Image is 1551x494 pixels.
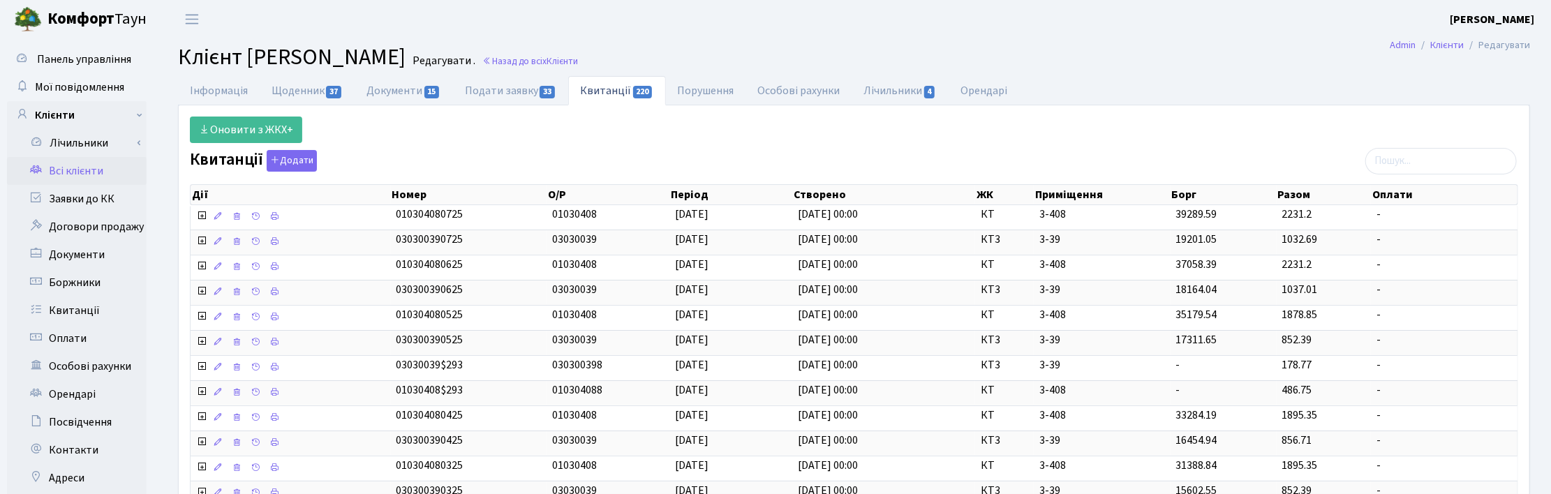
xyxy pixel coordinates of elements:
span: 33284.19 [1176,407,1217,423]
a: Документи [7,241,147,269]
a: Панель управління [7,45,147,73]
button: Переключити навігацію [175,8,209,31]
span: [DATE] 00:00 [798,282,858,297]
span: [DATE] [675,357,708,373]
span: 3-39 [1039,232,1165,248]
span: [DATE] 00:00 [798,307,858,322]
span: 39289.59 [1176,207,1217,222]
a: Інформація [178,76,260,105]
th: Разом [1277,185,1372,204]
a: Подати заявку [453,76,568,105]
span: 2231.2 [1282,207,1312,222]
span: 3-39 [1039,332,1165,348]
span: [DATE] [675,407,708,423]
a: Мої повідомлення [7,73,147,101]
span: [DATE] [675,433,708,448]
span: КТ3 [981,232,1028,248]
span: 03030039$293 [396,357,463,373]
span: Клієнти [547,54,578,68]
span: 3-408 [1039,207,1165,223]
b: [PERSON_NAME] [1450,12,1534,27]
span: [DATE] [675,307,708,322]
th: Дії [191,185,391,204]
a: Всі клієнти [7,157,147,185]
span: [DATE] 00:00 [798,458,858,473]
span: 178.77 [1282,357,1312,373]
span: - [1376,332,1512,348]
button: Квитанції [267,150,317,172]
a: Квитанції [7,297,147,324]
span: Панель управління [37,52,131,67]
label: Квитанції [190,150,317,172]
span: [DATE] 00:00 [798,257,858,272]
span: 03030039 [552,232,597,247]
span: [DATE] [675,458,708,473]
span: 01030408 [552,407,597,423]
span: КТ3 [981,282,1028,298]
a: Порушення [666,76,746,105]
span: 01030408$293 [396,382,463,398]
span: КТ3 [981,433,1028,449]
span: [DATE] 00:00 [798,357,858,373]
span: 030300390425 [396,433,463,448]
a: Квитанції [568,76,665,105]
a: Admin [1390,38,1416,52]
span: КТ [981,207,1028,223]
span: 010304080325 [396,458,463,473]
a: Додати [263,147,317,172]
th: Приміщення [1034,185,1171,204]
small: Редагувати . [410,54,475,68]
input: Пошук... [1365,148,1517,174]
span: - [1376,382,1512,398]
span: - [1376,458,1512,474]
span: 030300390725 [396,232,463,247]
th: О/Р [547,185,669,204]
th: Борг [1171,185,1277,204]
span: 19201.05 [1176,232,1217,247]
span: КТ [981,382,1028,398]
span: 1037.01 [1282,282,1318,297]
a: Контакти [7,436,147,464]
span: 1878.85 [1282,307,1318,322]
a: Особові рахунки [7,352,147,380]
a: Документи [355,76,452,105]
span: 486.75 [1282,382,1312,398]
a: Договори продажу [7,213,147,241]
span: 1895.35 [1282,407,1318,423]
nav: breadcrumb [1369,31,1551,60]
span: 3-408 [1039,458,1165,474]
span: 3-408 [1039,382,1165,398]
span: 030300390525 [396,332,463,347]
a: Посвідчення [7,408,147,436]
span: [DATE] [675,382,708,398]
li: Редагувати [1464,38,1530,53]
th: ЖК [975,185,1034,204]
span: [DATE] 00:00 [798,232,858,247]
span: [DATE] [675,232,708,247]
span: - [1176,382,1180,398]
span: 010304080525 [396,307,463,322]
span: 010304080725 [396,207,463,222]
span: Таун [47,8,147,31]
th: Період [669,185,792,204]
span: 3-408 [1039,407,1165,424]
span: 010304088 [552,382,602,398]
span: 010304080625 [396,257,463,272]
span: 030300398 [552,357,602,373]
a: Орендарі [949,76,1019,105]
a: Заявки до КК [7,185,147,213]
span: 030300390625 [396,282,463,297]
span: [DATE] [675,332,708,347]
span: 37058.39 [1176,257,1217,272]
a: Адреси [7,464,147,492]
span: 01030408 [552,307,597,322]
span: [DATE] 00:00 [798,207,858,222]
a: Оплати [7,324,147,352]
span: 3-39 [1039,282,1165,298]
span: КТ [981,257,1028,273]
span: [DATE] 00:00 [798,332,858,347]
span: 1032.69 [1282,232,1318,247]
span: [DATE] [675,257,708,272]
span: 010304080425 [396,407,463,423]
span: КТ3 [981,332,1028,348]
